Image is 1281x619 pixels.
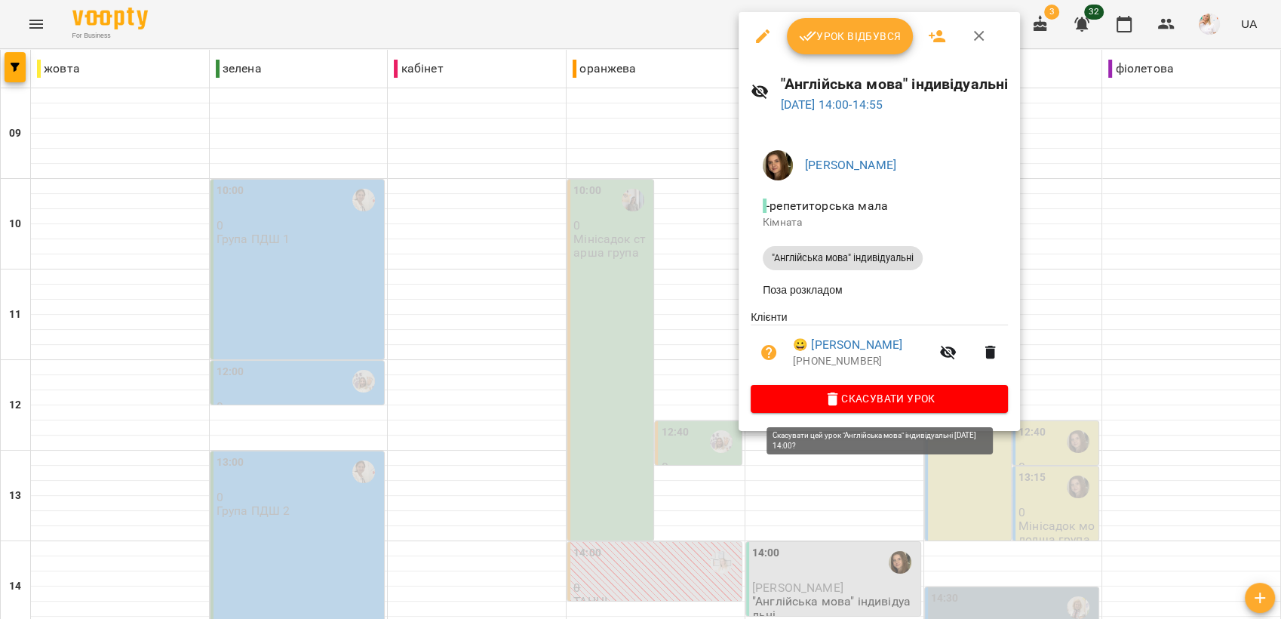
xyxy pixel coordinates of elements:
p: [PHONE_NUMBER] [793,354,930,369]
button: Скасувати Урок [751,385,1008,412]
ul: Клієнти [751,309,1008,385]
a: [DATE] 14:00-14:55 [781,97,883,112]
button: Урок відбувся [787,18,914,54]
li: Поза розкладом [751,276,1008,303]
span: "Англійська мова" індивідуальні [763,251,923,265]
img: 937ad949b6663f62e60c09e81e8c8f1d.jpg [763,150,793,180]
h6: "Англійська мова" індивідуальні [781,72,1009,96]
a: 😀 [PERSON_NAME] [793,336,902,354]
span: Скасувати Урок [763,390,996,408]
span: - репетиторська мала [763,199,891,213]
span: Урок відбувся [799,27,902,45]
p: Кімната [763,215,996,230]
a: [PERSON_NAME] [805,158,896,172]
